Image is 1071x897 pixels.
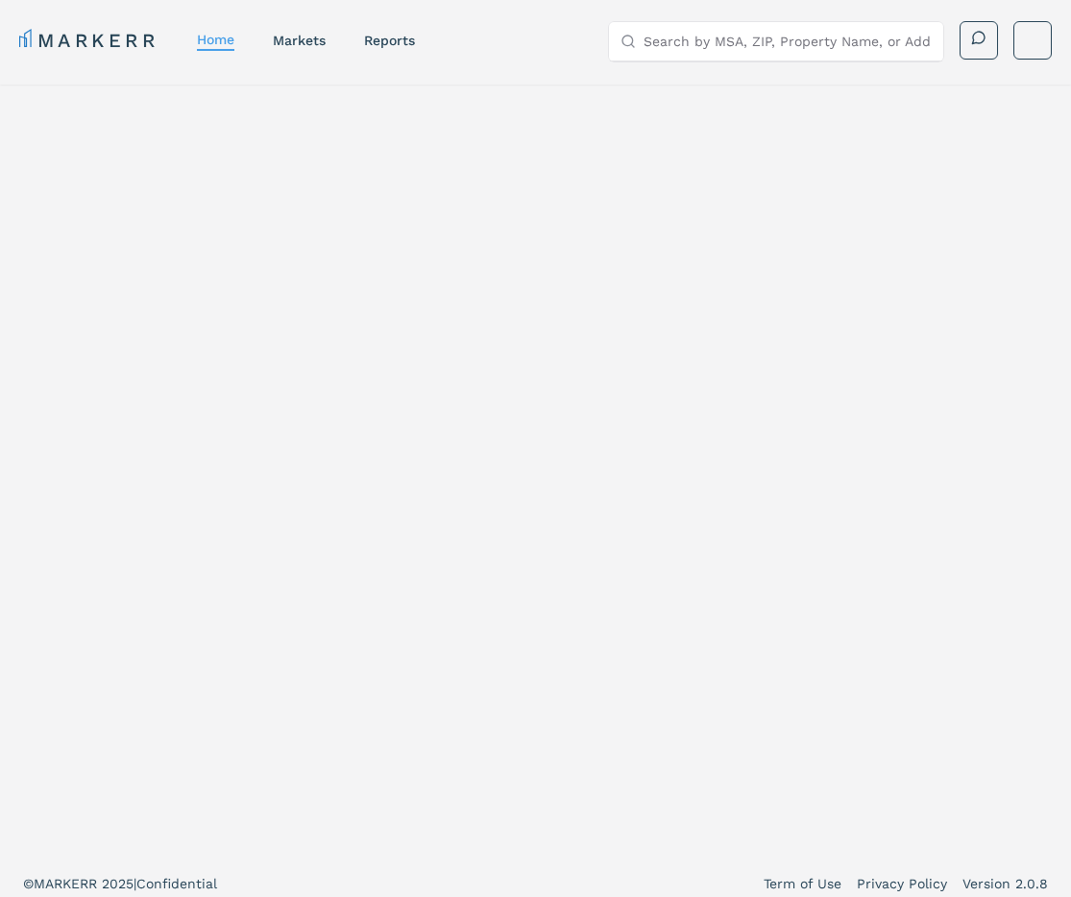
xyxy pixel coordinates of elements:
[764,874,841,893] a: Term of Use
[102,876,136,891] span: 2025 |
[19,27,158,54] a: MARKERR
[364,33,415,48] a: reports
[136,876,217,891] span: Confidential
[197,32,234,47] a: home
[34,876,102,891] span: MARKERR
[857,874,947,893] a: Privacy Policy
[273,33,326,48] a: markets
[23,876,34,891] span: ©
[644,22,932,61] input: Search by MSA, ZIP, Property Name, or Address
[962,874,1048,893] a: Version 2.0.8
